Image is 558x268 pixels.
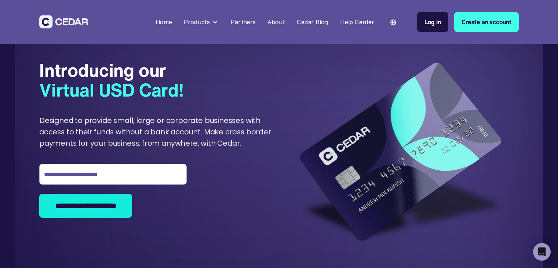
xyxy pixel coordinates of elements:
div: Home [156,18,172,27]
a: Partners [228,14,259,30]
div: Log in [424,18,441,27]
form: Join the waiting list [39,164,187,218]
div: Introducing our [39,61,184,100]
a: Log in [417,12,448,32]
div: Cedar Blog [297,18,328,27]
div: Partners [231,18,256,27]
span: Virtual USD Card! [39,77,184,103]
a: Help Center [337,14,377,30]
div: About [267,18,285,27]
a: Create an account [454,12,519,32]
div: Products [184,18,210,27]
img: world icon [390,19,396,25]
div: Products [181,15,222,30]
div: Designed to provide small, large or corporate businesses with access to their funds without a ban... [39,115,276,149]
a: About [265,14,288,30]
a: Cedar Blog [294,14,331,30]
div: Help Center [340,18,374,27]
a: Home [152,14,175,30]
div: Open Intercom Messenger [533,243,551,261]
